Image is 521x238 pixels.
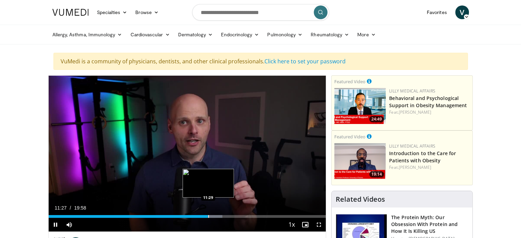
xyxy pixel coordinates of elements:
[55,205,67,211] span: 11:27
[62,218,76,231] button: Mute
[49,215,326,218] div: Progress Bar
[334,143,386,179] img: acc2e291-ced4-4dd5-b17b-d06994da28f3.png.150x105_q85_crop-smart_upscale.png
[334,143,386,179] a: 19:14
[399,164,431,170] a: [PERSON_NAME]
[174,28,217,41] a: Dermatology
[391,214,468,235] h3: The Protein Myth: Our Obsession With Protein and How It Is Killing US
[192,4,329,21] input: Search topics, interventions
[423,5,451,19] a: Favorites
[369,171,384,177] span: 19:14
[334,78,365,85] small: Featured Video
[312,218,326,231] button: Fullscreen
[389,143,435,149] a: Lilly Medical Affairs
[53,53,468,70] div: VuMedi is a community of physicians, dentists, and other clinical professionals.
[389,164,470,171] div: Feat.
[389,109,470,115] div: Feat.
[336,195,385,203] h4: Related Videos
[126,28,174,41] a: Cardiovascular
[285,218,298,231] button: Playback Rate
[389,88,435,94] a: Lilly Medical Affairs
[389,95,467,109] a: Behavioral and Psychological Support in Obesity Management
[353,28,380,41] a: More
[298,218,312,231] button: Enable picture-in-picture mode
[74,205,86,211] span: 19:58
[334,134,365,140] small: Featured Video
[307,28,353,41] a: Rheumatology
[263,28,307,41] a: Pulmonology
[49,76,326,232] video-js: Video Player
[334,88,386,124] img: ba3304f6-7838-4e41-9c0f-2e31ebde6754.png.150x105_q85_crop-smart_upscale.png
[49,218,62,231] button: Pause
[264,58,346,65] a: Click here to set your password
[455,5,469,19] a: V
[334,88,386,124] a: 24:49
[93,5,132,19] a: Specialties
[217,28,263,41] a: Endocrinology
[389,150,456,164] a: Introduction to the Care for Patients with Obesity
[183,169,234,198] img: image.jpeg
[131,5,163,19] a: Browse
[369,116,384,122] span: 24:49
[70,205,71,211] span: /
[52,9,89,16] img: VuMedi Logo
[399,109,431,115] a: [PERSON_NAME]
[48,28,126,41] a: Allergy, Asthma, Immunology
